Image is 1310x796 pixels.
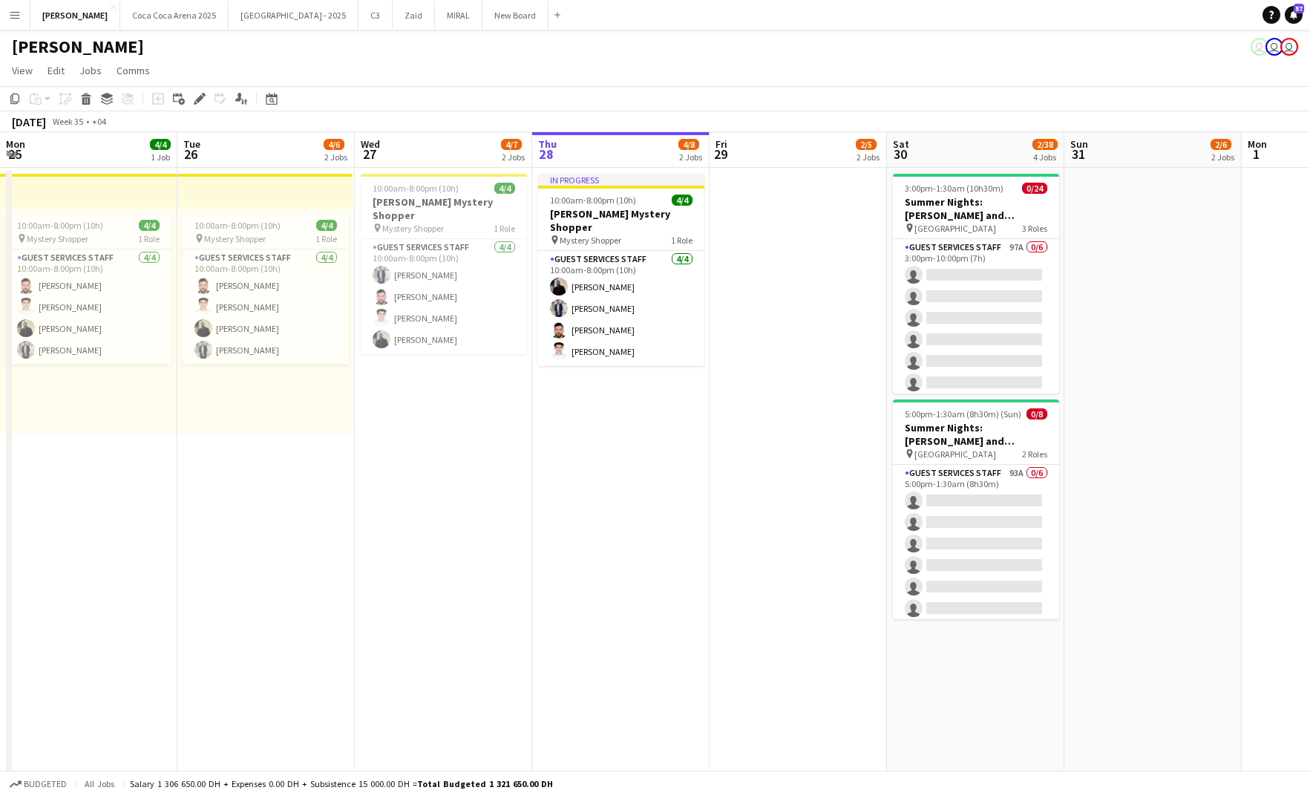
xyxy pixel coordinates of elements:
[905,408,1021,420] span: 5:00pm-1:30am (8h30m) (Sun)
[17,220,103,231] span: 10:00am-8:00pm (10h)
[1248,137,1267,151] span: Mon
[1211,151,1234,163] div: 2 Jobs
[6,61,39,80] a: View
[1070,137,1088,151] span: Sun
[358,1,393,30] button: C3
[1245,146,1267,163] span: 1
[713,146,727,163] span: 29
[324,139,344,150] span: 4/6
[73,61,108,80] a: Jobs
[1294,4,1304,13] span: 57
[24,779,67,789] span: Budgeted
[27,233,88,244] span: Mystery Shopper
[538,174,704,366] app-job-card: In progress10:00am-8:00pm (10h)4/4[PERSON_NAME] Mystery Shopper Mystery Shopper1 RoleGuest Servic...
[7,776,69,792] button: Budgeted
[715,137,727,151] span: Fri
[501,139,522,150] span: 4/7
[1068,146,1088,163] span: 31
[130,778,553,789] div: Salary 1 306 650.00 DH + Expenses 0.00 DH + Subsistence 15 000.00 DH =
[1285,6,1303,24] a: 57
[92,116,106,127] div: +04
[30,1,120,30] button: [PERSON_NAME]
[914,223,996,234] span: [GEOGRAPHIC_DATA]
[79,64,102,77] span: Jobs
[1026,408,1047,420] span: 0/8
[117,64,150,77] span: Comms
[139,220,160,231] span: 4/4
[111,61,156,80] a: Comms
[672,195,692,206] span: 4/4
[4,146,25,163] span: 25
[315,233,337,244] span: 1 Role
[49,116,86,127] span: Week 35
[538,174,704,186] div: In progress
[361,195,527,222] h3: [PERSON_NAME] Mystery Shopper
[560,235,621,246] span: Mystery Shopper
[361,137,380,151] span: Wed
[204,233,266,244] span: Mystery Shopper
[536,146,557,163] span: 28
[12,114,46,129] div: [DATE]
[358,146,380,163] span: 27
[893,421,1059,448] h3: Summer Nights: [PERSON_NAME] and [PERSON_NAME] - Internal
[550,195,636,206] span: 10:00am-8:00pm (10h)
[138,233,160,244] span: 1 Role
[502,151,525,163] div: 2 Jobs
[151,151,170,163] div: 1 Job
[183,214,349,365] app-job-card: 10:00am-8:00pm (10h)4/4 Mystery Shopper1 RoleGuest Services Staff4/410:00am-8:00pm (10h)[PERSON_N...
[6,137,25,151] span: Mon
[361,174,527,354] app-job-card: 10:00am-8:00pm (10h)4/4[PERSON_NAME] Mystery Shopper Mystery Shopper1 RoleGuest Services Staff4/4...
[494,183,515,194] span: 4/4
[1251,38,1268,56] app-user-avatar: Kate Oliveros
[181,146,200,163] span: 26
[5,249,171,365] app-card-role: Guest Services Staff4/410:00am-8:00pm (10h)[PERSON_NAME][PERSON_NAME][PERSON_NAME][PERSON_NAME]
[1211,139,1231,150] span: 2/6
[893,174,1059,394] app-job-card: 3:00pm-1:30am (10h30m) (Sun)0/24Summer Nights: [PERSON_NAME] and [PERSON_NAME] - External [GEOGRA...
[393,1,435,30] button: Zaid
[893,465,1059,623] app-card-role: Guest Services Staff93A0/65:00pm-1:30am (8h30m)
[183,137,200,151] span: Tue
[893,195,1059,222] h3: Summer Nights: [PERSON_NAME] and [PERSON_NAME] - External
[914,448,996,460] span: [GEOGRAPHIC_DATA]
[538,251,704,366] app-card-role: Guest Services Staff4/410:00am-8:00pm (10h)[PERSON_NAME][PERSON_NAME][PERSON_NAME][PERSON_NAME]
[893,239,1059,397] app-card-role: Guest Services Staff97A0/63:00pm-10:00pm (7h)
[1033,151,1057,163] div: 4 Jobs
[194,220,281,231] span: 10:00am-8:00pm (10h)
[382,223,444,234] span: Mystery Shopper
[229,1,358,30] button: [GEOGRAPHIC_DATA] - 2025
[12,64,33,77] span: View
[482,1,548,30] button: New Board
[324,151,347,163] div: 2 Jobs
[857,151,880,163] div: 2 Jobs
[42,61,71,80] a: Edit
[1022,223,1047,234] span: 3 Roles
[671,235,692,246] span: 1 Role
[893,137,909,151] span: Sat
[150,139,171,150] span: 4/4
[82,778,117,789] span: All jobs
[1022,448,1047,460] span: 2 Roles
[183,249,349,365] app-card-role: Guest Services Staff4/410:00am-8:00pm (10h)[PERSON_NAME][PERSON_NAME][PERSON_NAME][PERSON_NAME]
[417,778,553,789] span: Total Budgeted 1 321 650.00 DH
[494,223,515,234] span: 1 Role
[1022,183,1047,194] span: 0/24
[316,220,337,231] span: 4/4
[538,137,557,151] span: Thu
[538,207,704,234] h3: [PERSON_NAME] Mystery Shopper
[1032,139,1058,150] span: 2/38
[905,183,1022,194] span: 3:00pm-1:30am (10h30m) (Sun)
[891,146,909,163] span: 30
[361,239,527,354] app-card-role: Guest Services Staff4/410:00am-8:00pm (10h)[PERSON_NAME][PERSON_NAME][PERSON_NAME][PERSON_NAME]
[5,214,171,365] app-job-card: 10:00am-8:00pm (10h)4/4 Mystery Shopper1 RoleGuest Services Staff4/410:00am-8:00pm (10h)[PERSON_N...
[48,64,65,77] span: Edit
[120,1,229,30] button: Coca Coca Arena 2025
[893,399,1059,619] app-job-card: 5:00pm-1:30am (8h30m) (Sun)0/8Summer Nights: [PERSON_NAME] and [PERSON_NAME] - Internal [GEOGRAPH...
[373,183,459,194] span: 10:00am-8:00pm (10h)
[435,1,482,30] button: MIRAL
[12,36,144,58] h1: [PERSON_NAME]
